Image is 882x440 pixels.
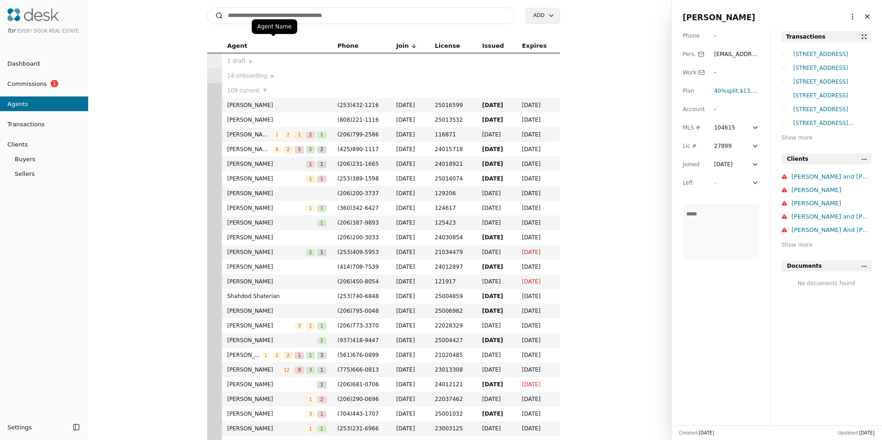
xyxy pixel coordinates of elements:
[283,350,293,360] button: 2
[396,277,424,286] span: [DATE]
[317,350,326,360] button: 3
[396,203,424,213] span: [DATE]
[294,321,304,330] button: 3
[522,145,554,154] span: [DATE]
[482,292,511,301] span: [DATE]
[522,203,554,213] span: [DATE]
[317,367,326,374] span: 1
[227,203,306,213] span: [PERSON_NAME]
[793,105,871,114] div: [STREET_ADDRESS]
[792,212,871,221] div: [PERSON_NAME] and [PERSON_NAME]
[522,336,554,345] span: [DATE]
[787,154,808,164] span: Clients
[338,322,379,329] span: ( 206 ) 773 - 3370
[306,395,315,404] button: 1
[281,367,293,374] span: 12
[787,261,822,271] span: Documents
[482,145,511,154] span: [DATE]
[683,68,705,77] div: Work
[283,130,293,139] button: 2
[522,395,554,404] span: [DATE]
[396,189,424,198] span: [DATE]
[482,248,511,257] span: [DATE]
[317,352,326,359] span: 3
[435,159,471,169] span: 24018921
[306,205,315,212] span: 1
[435,130,471,139] span: 116871
[317,174,326,183] button: 1
[227,306,327,316] span: [PERSON_NAME]
[482,424,511,433] span: [DATE]
[786,32,825,41] div: Transactions
[306,352,315,359] span: 1
[338,131,379,138] span: ( 206 ) 799 - 2586
[396,350,424,360] span: [DATE]
[522,41,547,51] span: Expires
[396,130,424,139] span: [DATE]
[482,336,511,345] span: [DATE]
[522,365,554,374] span: [DATE]
[317,130,326,139] button: 1
[522,174,554,183] span: [DATE]
[683,13,755,22] span: [PERSON_NAME]
[317,322,326,330] span: 1
[714,105,759,114] div: -
[522,159,554,169] span: [DATE]
[396,248,424,257] span: [DATE]
[396,262,424,271] span: [DATE]
[317,395,326,404] button: 2
[227,350,261,360] span: [PERSON_NAME]
[338,41,359,51] span: Phone
[294,365,304,374] button: 9
[338,278,379,285] span: ( 206 ) 450 - 8054
[683,141,705,151] div: Lic #
[396,174,424,183] span: [DATE]
[227,115,327,124] span: [PERSON_NAME]
[714,141,750,151] div: 27899
[317,205,326,212] span: 1
[396,306,424,316] span: [DATE]
[317,146,326,153] span: 2
[714,88,738,94] span: 40% split
[306,145,315,154] button: 5
[482,203,511,213] span: [DATE]
[435,101,471,110] span: 25016599
[714,180,716,186] span: -
[227,321,295,330] span: [PERSON_NAME]
[522,101,554,110] span: [DATE]
[227,277,327,286] span: [PERSON_NAME]
[396,409,424,418] span: [DATE]
[522,130,554,139] span: [DATE]
[281,365,293,374] button: 12
[435,365,471,374] span: 23013308
[306,159,315,169] button: 1
[249,57,253,66] span: ▶
[679,429,714,436] div: Created:
[338,411,379,417] span: ( 704 ) 443 - 1707
[435,321,471,330] span: 22028329
[522,233,554,242] span: [DATE]
[227,56,327,66] div: 1 draft
[683,105,705,114] div: Account
[522,218,554,227] span: [DATE]
[306,367,315,374] span: 3
[435,380,471,389] span: 24012121
[317,161,326,168] span: 1
[396,395,424,404] span: [DATE]
[714,31,759,40] div: -
[317,218,326,227] button: 1
[338,146,379,152] span: ( 425 ) 890 - 1117
[317,365,326,374] button: 1
[7,8,59,21] img: Desk
[683,178,705,187] div: Left
[306,424,315,433] button: 1
[306,396,315,403] span: 1
[714,123,750,132] div: 104615
[338,367,379,373] span: ( 775 ) 666 - 0813
[482,321,511,330] span: [DATE]
[396,101,424,110] span: [DATE]
[227,365,281,374] span: [PERSON_NAME]
[283,146,293,153] span: 2
[4,420,70,434] button: Settings
[526,8,560,23] button: Add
